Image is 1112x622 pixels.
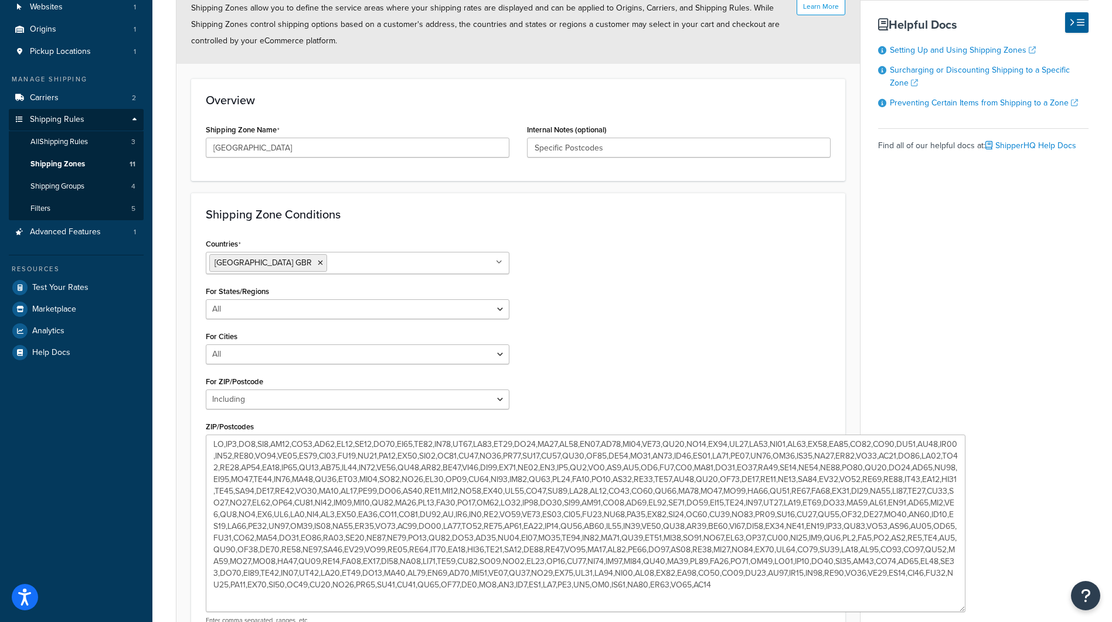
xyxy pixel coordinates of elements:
[985,139,1076,152] a: ShipperHQ Help Docs
[30,159,85,169] span: Shipping Zones
[1065,12,1089,33] button: Hide Help Docs
[9,41,144,63] a: Pickup Locations1
[215,257,312,269] span: [GEOGRAPHIC_DATA] GBR
[9,87,144,109] a: Carriers2
[134,47,136,57] span: 1
[30,182,84,192] span: Shipping Groups
[30,227,101,237] span: Advanced Features
[206,208,831,221] h3: Shipping Zone Conditions
[9,198,144,220] a: Filters5
[890,64,1070,89] a: Surcharging or Discounting Shipping to a Specific Zone
[131,182,135,192] span: 4
[30,2,63,12] span: Websites
[131,137,135,147] span: 3
[32,305,76,315] span: Marketplace
[134,25,136,35] span: 1
[134,227,136,237] span: 1
[527,125,607,134] label: Internal Notes (optional)
[9,87,144,109] li: Carriers
[1071,581,1100,610] button: Open Resource Center
[9,342,144,363] a: Help Docs
[9,221,144,243] li: Advanced Features
[9,277,144,298] a: Test Your Rates
[30,204,50,214] span: Filters
[206,94,831,107] h3: Overview
[32,283,89,293] span: Test Your Rates
[206,435,965,612] textarea: LO,IP3,DO8,SI8,AM12,CO53,AD62,EL12,SE12,DO70,EI65,TE82,IN78,UT67,LA83,ET29,DO24,MA27,AL58,EN07,AD...
[9,19,144,40] a: Origins1
[9,176,144,197] li: Shipping Groups
[134,2,136,12] span: 1
[30,47,91,57] span: Pickup Locations
[9,176,144,197] a: Shipping Groups4
[206,240,241,249] label: Countries
[131,204,135,214] span: 5
[206,287,269,296] label: For States/Regions
[130,159,135,169] span: 11
[9,109,144,220] li: Shipping Rules
[878,18,1089,31] h3: Helpful Docs
[30,115,84,125] span: Shipping Rules
[206,125,280,135] label: Shipping Zone Name
[9,299,144,320] a: Marketplace
[32,348,70,358] span: Help Docs
[890,97,1078,109] a: Preventing Certain Items from Shipping to a Zone
[890,44,1036,56] a: Setting Up and Using Shipping Zones
[9,19,144,40] li: Origins
[9,131,144,153] a: AllShipping Rules3
[30,93,59,103] span: Carriers
[9,41,144,63] li: Pickup Locations
[191,2,780,47] span: Shipping Zones allow you to define the service areas where your shipping rates are displayed and ...
[9,320,144,341] a: Analytics
[9,264,144,274] div: Resources
[32,326,64,336] span: Analytics
[878,128,1089,154] div: Find all of our helpful docs at:
[206,332,237,341] label: For Cities
[132,93,136,103] span: 2
[9,109,144,131] a: Shipping Rules
[9,74,144,84] div: Manage Shipping
[9,153,144,175] li: Shipping Zones
[9,153,144,175] a: Shipping Zones11
[206,377,263,386] label: For ZIP/Postcode
[9,221,144,243] a: Advanced Features1
[206,422,254,431] label: ZIP/Postcodes
[30,25,56,35] span: Origins
[9,198,144,220] li: Filters
[30,137,88,147] span: All Shipping Rules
